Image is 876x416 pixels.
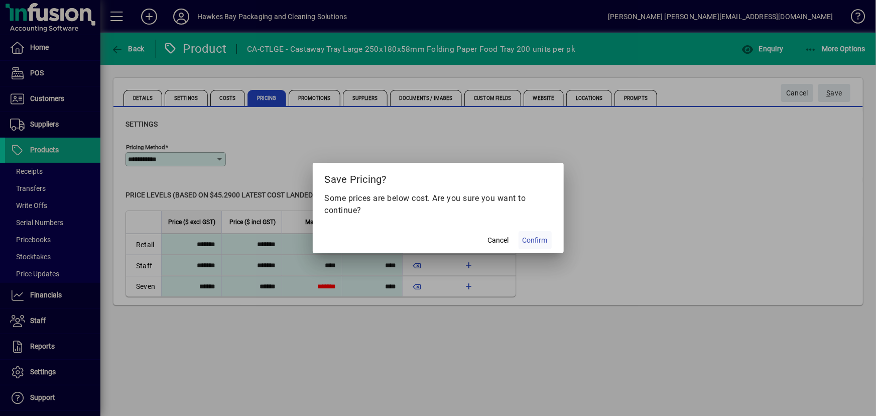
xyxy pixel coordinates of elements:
span: Confirm [523,235,548,246]
h2: Save Pricing? [313,163,564,192]
button: Cancel [482,231,515,249]
button: Confirm [519,231,552,249]
p: Some prices are below cost. Are you sure you want to continue? [325,192,552,217]
span: Cancel [488,235,509,246]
